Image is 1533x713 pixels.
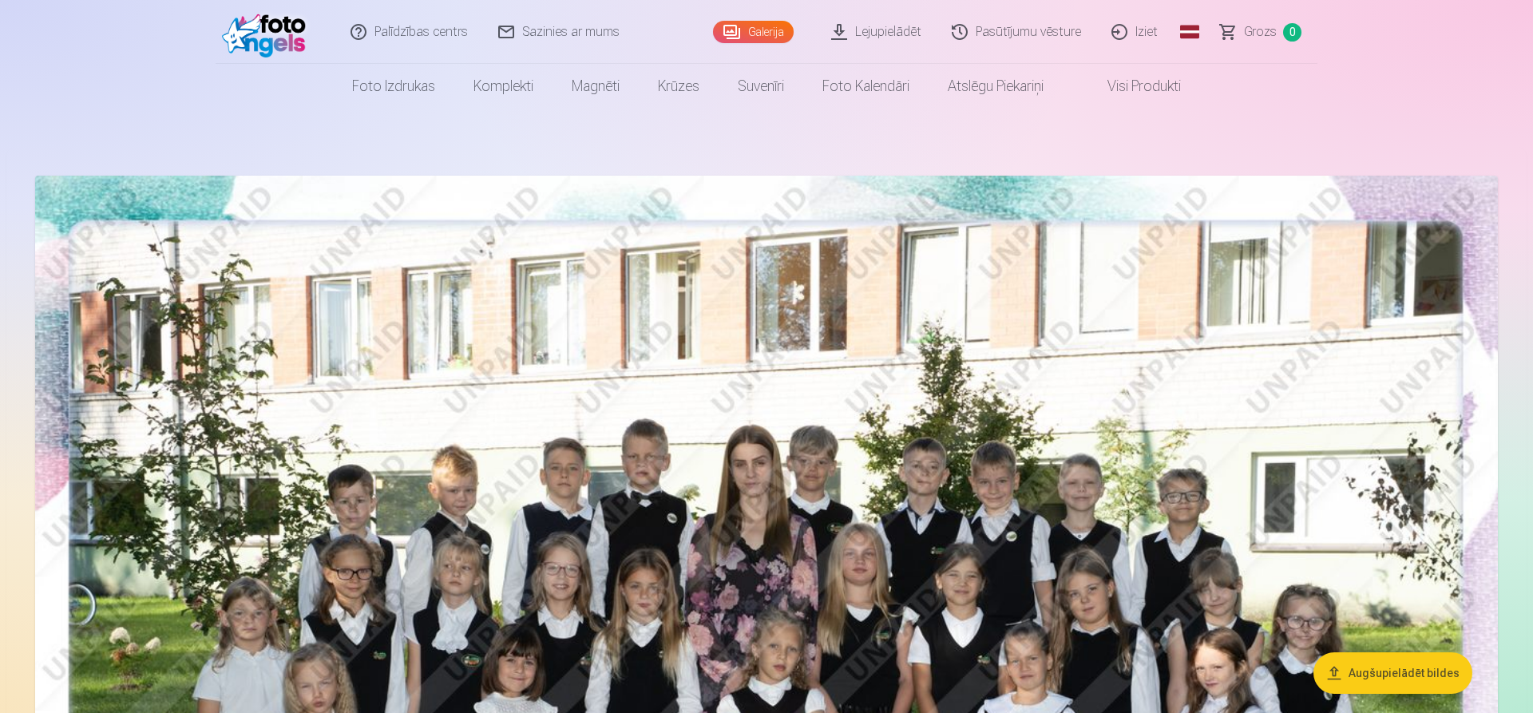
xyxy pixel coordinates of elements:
span: Grozs [1244,22,1277,42]
img: /fa1 [222,6,314,57]
a: Krūzes [639,64,719,109]
span: 0 [1283,23,1301,42]
a: Komplekti [454,64,553,109]
a: Atslēgu piekariņi [929,64,1063,109]
a: Galerija [713,21,794,43]
a: Foto izdrukas [333,64,454,109]
a: Visi produkti [1063,64,1200,109]
button: Augšupielādēt bildes [1313,652,1472,694]
a: Magnēti [553,64,639,109]
a: Suvenīri [719,64,803,109]
a: Foto kalendāri [803,64,929,109]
